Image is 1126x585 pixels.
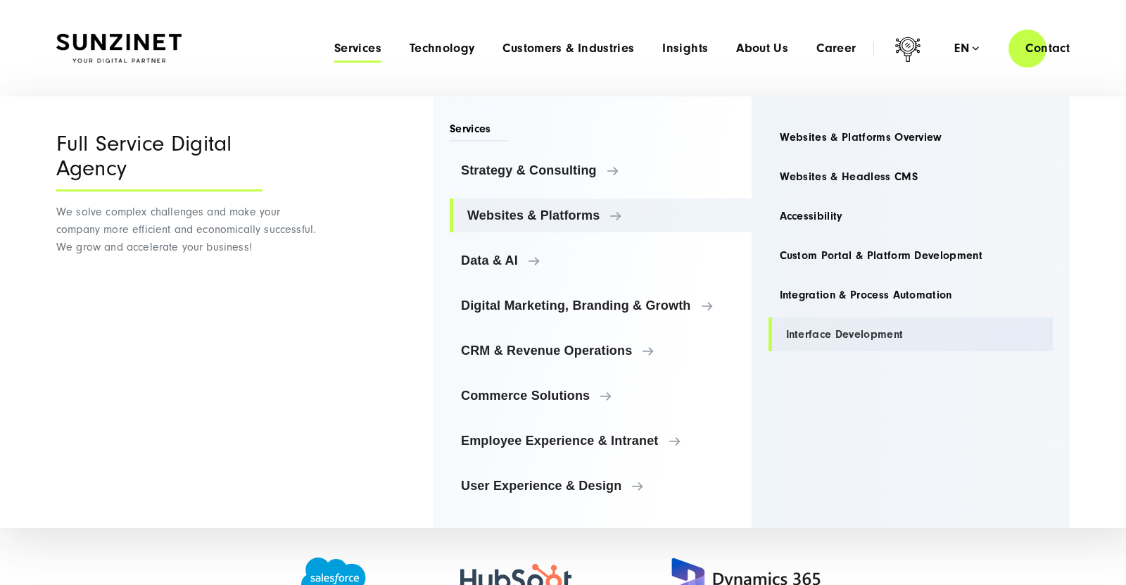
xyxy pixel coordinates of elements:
[768,278,1054,312] a: Integration & Process Automation
[461,389,740,403] span: Commerce Solutions
[450,334,752,367] a: CRM & Revenue Operations
[450,199,752,232] a: Websites & Platforms
[768,160,1054,194] a: Websites & Headless CMS
[450,469,752,503] a: User Experience & Design
[450,424,752,458] a: Employee Experience & Intranet
[768,317,1054,351] a: Interface Development
[56,34,182,63] img: SUNZINET Full Service Digital Agentur
[502,42,634,56] a: Customers & Industries
[1008,28,1087,68] a: Contact
[954,42,979,56] div: en
[461,434,740,448] span: Employee Experience & Intranet
[410,42,475,56] a: Technology
[56,203,320,256] p: We solve complex challenges and make your company more efficient and economically successful. We ...
[450,289,752,322] a: Digital Marketing, Branding & Growth
[662,42,708,56] a: Insights
[450,379,752,413] a: Commerce Solutions
[768,239,1054,272] a: Custom Portal & Platform Development
[450,244,752,277] a: Data & AI
[461,479,740,493] span: User Experience & Design
[334,42,381,56] a: Services
[461,298,740,313] span: Digital Marketing, Branding & Growth
[461,344,740,358] span: CRM & Revenue Operations
[768,199,1054,233] a: Accessibility
[461,163,740,177] span: Strategy & Consulting
[56,132,262,191] div: Full Service Digital Agency
[816,42,856,56] a: Career
[736,42,788,56] a: About Us
[450,121,508,141] span: Services
[450,153,752,187] a: Strategy & Consulting
[461,253,740,268] span: Data & AI
[467,208,740,222] span: Websites & Platforms
[768,120,1054,154] a: Websites & Platforms Overview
